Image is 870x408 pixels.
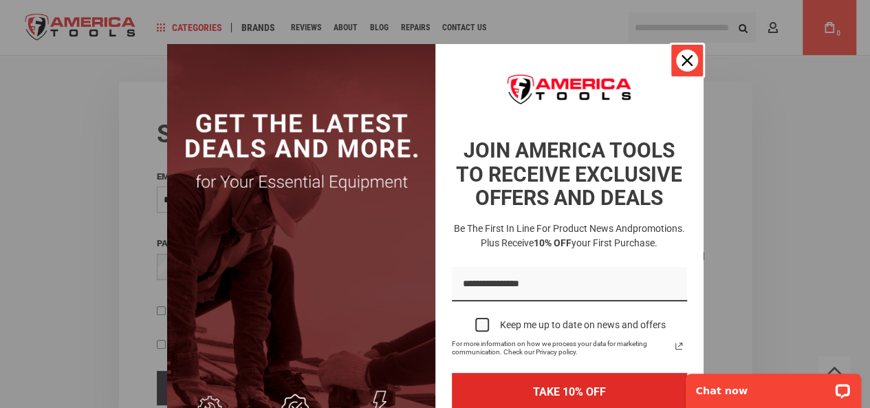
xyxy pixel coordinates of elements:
iframe: LiveChat chat widget [677,365,870,408]
a: Read our Privacy Policy [671,338,687,354]
h3: Be the first in line for product news and [449,222,690,250]
button: Close [671,44,704,77]
div: Keep me up to date on news and offers [500,319,666,331]
strong: 10% OFF [534,237,572,248]
span: For more information on how we process your data for marketing communication. Check our Privacy p... [452,340,671,356]
span: promotions. Plus receive your first purchase. [481,223,685,248]
svg: link icon [671,338,687,354]
input: Email field [452,267,687,302]
svg: close icon [682,55,693,66]
strong: JOIN AMERICA TOOLS TO RECEIVE EXCLUSIVE OFFERS AND DEALS [456,138,682,210]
